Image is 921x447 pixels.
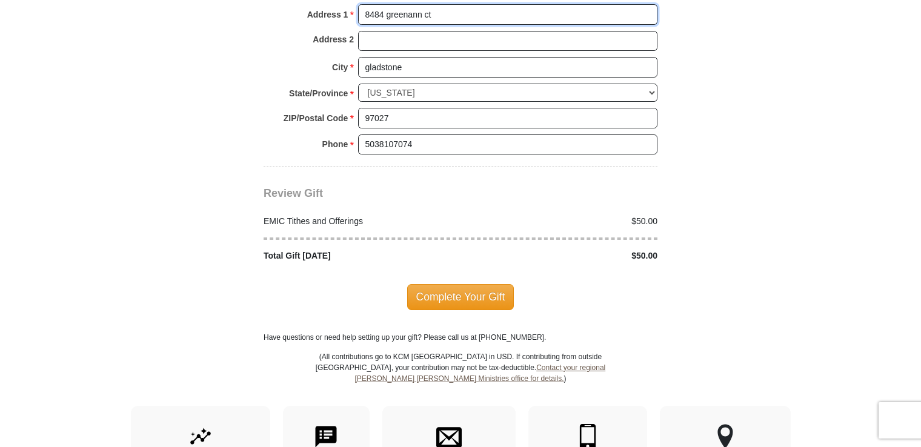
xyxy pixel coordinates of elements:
strong: City [332,59,348,76]
span: Complete Your Gift [407,284,514,310]
span: Review Gift [264,187,323,199]
div: EMIC Tithes and Offerings [258,215,461,228]
strong: Phone [322,136,348,153]
strong: ZIP/Postal Code [284,110,348,127]
div: Total Gift [DATE] [258,250,461,262]
p: (All contributions go to KCM [GEOGRAPHIC_DATA] in USD. If contributing from outside [GEOGRAPHIC_D... [315,351,606,406]
p: Have questions or need help setting up your gift? Please call us at [PHONE_NUMBER]. [264,332,657,343]
div: $50.00 [460,250,664,262]
div: $50.00 [460,215,664,228]
strong: Address 2 [313,31,354,48]
a: Contact your regional [PERSON_NAME] [PERSON_NAME] Ministries office for details. [354,363,605,383]
strong: Address 1 [307,6,348,23]
strong: State/Province [289,85,348,102]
